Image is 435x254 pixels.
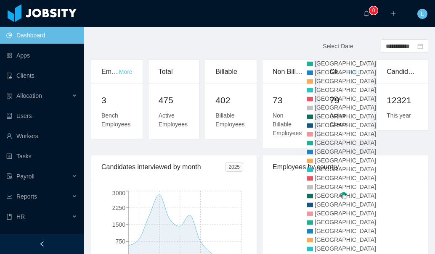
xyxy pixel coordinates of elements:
h2: 73 [273,94,304,107]
span: [GEOGRAPHIC_DATA] [315,166,376,173]
div: Billable [215,60,247,84]
span: Configuration [16,233,51,240]
sup: 0 [369,6,378,15]
i: icon: solution [6,93,12,99]
span: [GEOGRAPHIC_DATA] [315,228,376,234]
h2: 402 [215,94,247,107]
span: [GEOGRAPHIC_DATA] [315,245,376,252]
span: [GEOGRAPHIC_DATA] [315,201,376,208]
tspan: 1500 [112,221,125,228]
span: 2025 [225,162,243,172]
i: icon: bell [363,10,369,16]
span: Reports [16,193,37,200]
span: [GEOGRAPHIC_DATA] [315,139,376,146]
span: [GEOGRAPHIC_DATA] [315,69,376,76]
span: L [421,9,424,19]
i: icon: plus [390,10,396,16]
span: [GEOGRAPHIC_DATA] [315,183,376,190]
span: Bench Employees [101,112,130,128]
span: [GEOGRAPHIC_DATA] [315,95,376,102]
span: Payroll [16,173,34,180]
span: [GEOGRAPHIC_DATA] [315,122,376,128]
span: [GEOGRAPHIC_DATA] [315,210,376,217]
span: [GEOGRAPHIC_DATA] [315,148,376,155]
a: icon: appstoreApps [6,47,77,64]
a: icon: robotUsers [6,107,77,124]
span: [GEOGRAPHIC_DATA] [315,175,376,181]
a: icon: pie-chartDashboard [6,27,77,44]
i: icon: book [6,214,12,220]
div: Total [159,60,190,84]
tspan: 750 [116,238,126,245]
span: [GEOGRAPHIC_DATA] [315,219,376,225]
tspan: 2250 [112,204,125,211]
tspan: 3000 [112,190,125,196]
div: Employees by country [273,155,418,179]
span: [GEOGRAPHIC_DATA] [315,113,376,120]
a: More [119,68,133,75]
span: [GEOGRAPHIC_DATA] [315,78,376,84]
h2: 3 [101,94,133,107]
span: HR [16,213,25,220]
span: [GEOGRAPHIC_DATA] [315,104,376,111]
span: Select Date [323,43,353,50]
a: icon: auditClients [6,67,77,84]
span: Allocation [16,92,42,99]
a: icon: profileTasks [6,148,77,165]
div: Non Billable [273,60,304,84]
span: [GEOGRAPHIC_DATA] [315,236,376,243]
span: [GEOGRAPHIC_DATA] [315,192,376,199]
div: Employees [101,60,119,84]
i: icon: line-chart [6,194,12,199]
span: [GEOGRAPHIC_DATA] [315,86,376,93]
span: Active Employees [159,112,188,128]
span: [GEOGRAPHIC_DATA] [315,157,376,164]
i: icon: calendar [417,43,423,49]
div: Candidates interviewed by month [101,155,225,179]
a: icon: userWorkers [6,128,77,144]
i: icon: file-protect [6,173,12,179]
span: [GEOGRAPHIC_DATA] [315,60,376,67]
span: [GEOGRAPHIC_DATA] [315,131,376,137]
h2: 475 [159,94,190,107]
span: Non Billable Employees [273,112,302,136]
span: Billable Employees [215,112,244,128]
